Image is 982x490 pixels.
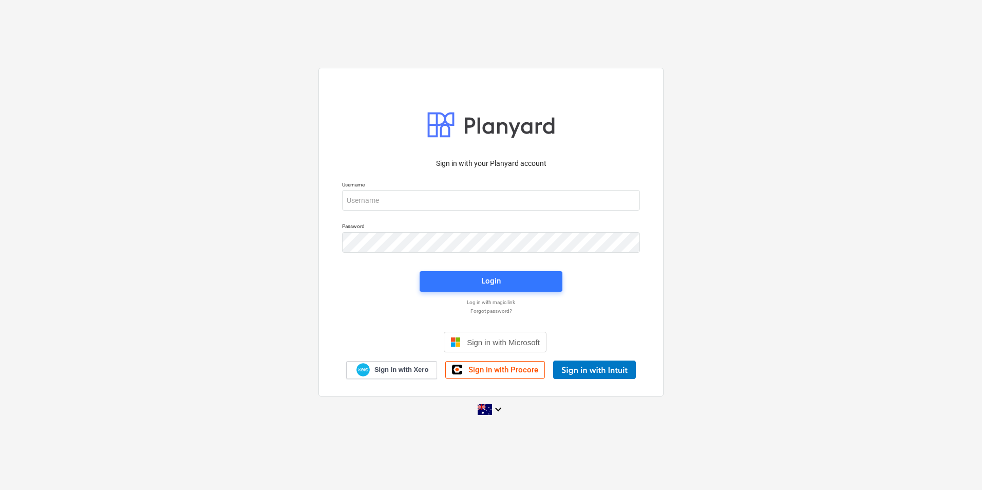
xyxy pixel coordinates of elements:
[467,338,540,347] span: Sign in with Microsoft
[481,274,501,288] div: Login
[374,365,428,374] span: Sign in with Xero
[342,181,640,190] p: Username
[342,158,640,169] p: Sign in with your Planyard account
[342,223,640,232] p: Password
[445,361,545,379] a: Sign in with Procore
[420,271,562,292] button: Login
[468,365,538,374] span: Sign in with Procore
[342,190,640,211] input: Username
[492,403,504,416] i: keyboard_arrow_down
[337,299,645,306] a: Log in with magic link
[450,337,461,347] img: Microsoft logo
[346,361,438,379] a: Sign in with Xero
[356,363,370,377] img: Xero logo
[337,308,645,314] a: Forgot password?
